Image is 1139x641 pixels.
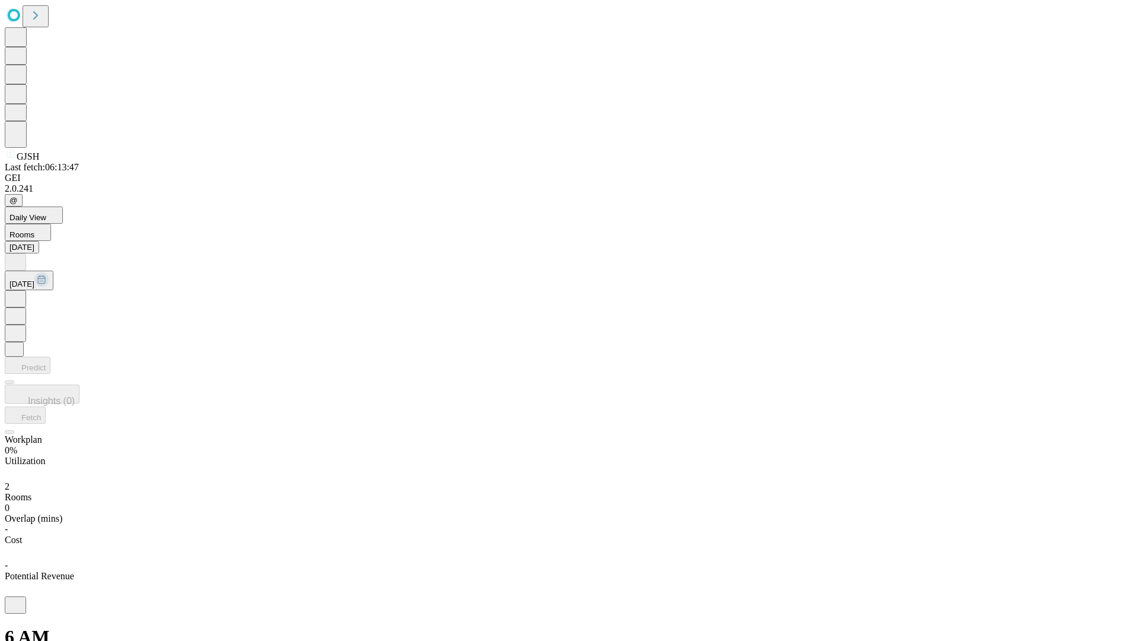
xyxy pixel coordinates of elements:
span: 0% [5,445,17,455]
button: Rooms [5,224,51,241]
span: Last fetch: 06:13:47 [5,162,79,172]
button: [DATE] [5,241,39,253]
span: @ [9,196,18,205]
span: Daily View [9,213,46,222]
span: Rooms [9,230,34,239]
button: @ [5,194,23,207]
span: Potential Revenue [5,571,74,581]
span: 0 [5,503,9,513]
button: Fetch [5,407,46,424]
span: Workplan [5,434,42,445]
span: Overlap (mins) [5,513,62,523]
span: [DATE] [9,280,34,288]
button: Predict [5,357,50,374]
span: Insights (0) [28,396,75,406]
span: Cost [5,535,22,545]
span: - [5,524,8,534]
span: Utilization [5,456,45,466]
span: GJSH [17,151,39,161]
span: - [5,560,8,570]
button: Insights (0) [5,385,79,404]
span: Rooms [5,492,31,502]
span: 2 [5,481,9,491]
div: GEI [5,173,1134,183]
button: Daily View [5,207,63,224]
div: 2.0.241 [5,183,1134,194]
button: [DATE] [5,271,53,290]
